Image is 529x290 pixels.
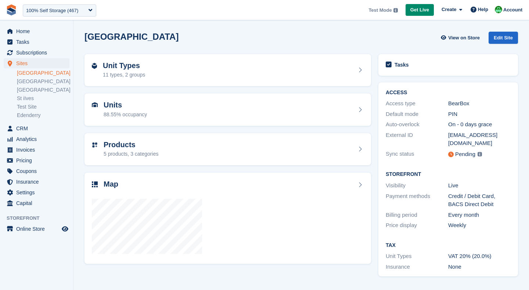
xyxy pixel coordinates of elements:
[448,252,511,261] div: VAT 20% (20.0%)
[386,263,448,271] div: Insurance
[16,187,60,198] span: Settings
[104,141,158,149] h2: Products
[4,58,69,68] a: menu
[4,155,69,166] a: menu
[104,180,118,188] h2: Map
[26,7,78,14] div: 100% Self Storage (467)
[386,90,511,96] h2: ACCESS
[16,166,60,176] span: Coupons
[16,155,60,166] span: Pricing
[103,71,145,79] div: 11 types, 2 groups
[478,6,488,13] span: Help
[393,8,398,13] img: icon-info-grey-7440780725fd019a000dd9b08b2336e03edf1995a4989e88bcd33f0948082b44.svg
[448,221,511,230] div: Weekly
[448,192,511,209] div: Credit / Debit Card, BACS Direct Debit
[489,32,518,47] a: Edit Site
[448,181,511,190] div: Live
[103,61,145,70] h2: Unit Types
[448,263,511,271] div: None
[16,134,60,144] span: Analytics
[104,101,147,109] h2: Units
[16,198,60,208] span: Capital
[17,112,69,119] a: Edenderry
[7,215,73,222] span: Storefront
[386,181,448,190] div: Visibility
[92,102,98,107] img: unit-icn-7be61d7bf1b0ce9d3e12c5938cc71ed9869f7b940bace4675aadf7bd6d80202e.svg
[448,120,511,129] div: On - 0 days grace
[386,221,448,230] div: Price display
[16,47,60,58] span: Subscriptions
[4,224,69,234] a: menu
[410,6,429,14] span: Get Live
[386,252,448,261] div: Unit Types
[448,34,480,42] span: View on Store
[84,32,179,42] h2: [GEOGRAPHIC_DATA]
[16,37,60,47] span: Tasks
[489,32,518,44] div: Edit Site
[495,6,502,13] img: Laura Carlisle
[16,26,60,36] span: Home
[386,99,448,108] div: Access type
[386,171,511,177] h2: Storefront
[4,198,69,208] a: menu
[448,131,511,148] div: [EMAIL_ADDRESS][DOMAIN_NAME]
[17,86,69,93] a: [GEOGRAPHIC_DATA]
[16,224,60,234] span: Online Store
[4,26,69,36] a: menu
[92,142,98,148] img: custom-product-icn-752c56ca05d30b4aa98f6f15887a0e09747e85b44ffffa43cff429088544963d.svg
[4,177,69,187] a: menu
[84,54,371,86] a: Unit Types 11 types, 2 groups
[478,152,482,156] img: icon-info-grey-7440780725fd019a000dd9b08b2336e03edf1995a4989e88bcd33f0948082b44.svg
[368,7,392,14] span: Test Mode
[4,166,69,176] a: menu
[4,37,69,47] a: menu
[92,63,97,69] img: unit-type-icn-2b2737a686de81e16bb02015468b77c625bbabd49415b5ef34ead5e3b44a266d.svg
[386,211,448,219] div: Billing period
[406,4,434,16] a: Get Live
[92,181,98,187] img: map-icn-33ee37083ee616e46c38cad1a60f524a97daa1e2b2c8c0bc3eb3415660979fc1.svg
[455,150,475,159] div: Pending
[503,6,522,14] span: Account
[4,134,69,144] a: menu
[4,47,69,58] a: menu
[61,224,69,233] a: Preview store
[17,78,69,85] a: [GEOGRAPHIC_DATA]
[4,123,69,134] a: menu
[448,211,511,219] div: Every month
[395,61,409,68] h2: Tasks
[448,99,511,108] div: BearBox
[386,110,448,119] div: Default mode
[386,150,448,159] div: Sync status
[440,32,483,44] a: View on Store
[17,70,69,77] a: [GEOGRAPHIC_DATA]
[4,187,69,198] a: menu
[84,173,371,264] a: Map
[448,110,511,119] div: PIN
[84,133,371,166] a: Products 5 products, 3 categories
[104,150,158,158] div: 5 products, 3 categories
[386,131,448,148] div: External ID
[442,6,456,13] span: Create
[17,95,69,102] a: St iIves
[16,58,60,68] span: Sites
[386,120,448,129] div: Auto-overlock
[84,93,371,126] a: Units 88.55% occupancy
[386,243,511,248] h2: Tax
[16,145,60,155] span: Invoices
[16,177,60,187] span: Insurance
[104,111,147,119] div: 88.55% occupancy
[17,103,69,110] a: Test Site
[6,4,17,15] img: stora-icon-8386f47178a22dfd0bd8f6a31ec36ba5ce8667c1dd55bd0f319d3a0aa187defe.svg
[16,123,60,134] span: CRM
[4,145,69,155] a: menu
[386,192,448,209] div: Payment methods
